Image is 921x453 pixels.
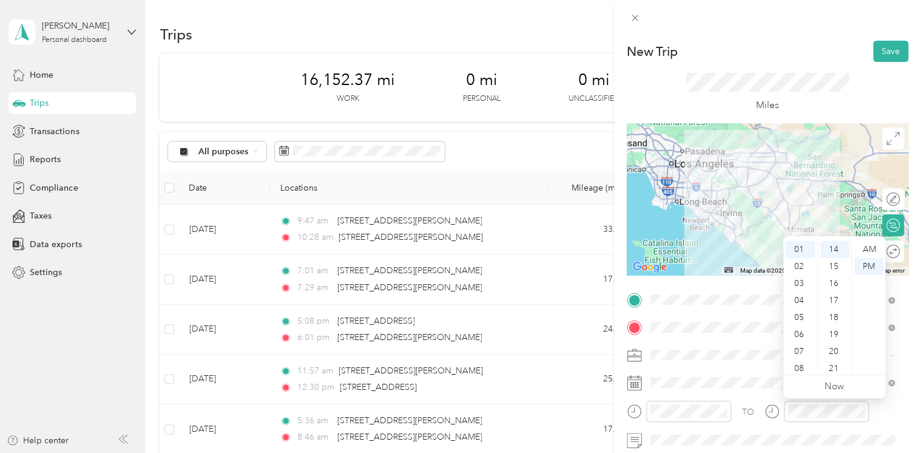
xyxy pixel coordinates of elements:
[825,381,844,392] a: Now
[786,241,815,258] div: 01
[820,275,849,292] div: 16
[724,267,733,273] button: Keyboard shortcuts
[786,360,815,377] div: 08
[820,241,849,258] div: 14
[820,309,849,326] div: 18
[853,385,921,453] iframe: Everlance-gr Chat Button Frame
[820,343,849,360] div: 20
[854,258,883,275] div: PM
[820,326,849,343] div: 19
[820,258,849,275] div: 15
[786,309,815,326] div: 05
[873,41,908,62] button: Save
[820,360,849,377] div: 21
[630,259,670,275] img: Google
[740,267,825,274] span: Map data ©2025 Google, INEGI
[786,326,815,343] div: 06
[786,343,815,360] div: 07
[786,275,815,292] div: 03
[854,241,883,258] div: AM
[630,259,670,275] a: Open this area in Google Maps (opens a new window)
[627,43,678,60] p: New Trip
[786,292,815,309] div: 04
[820,292,849,309] div: 17
[756,98,779,113] p: Miles
[786,258,815,275] div: 02
[742,406,754,418] div: TO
